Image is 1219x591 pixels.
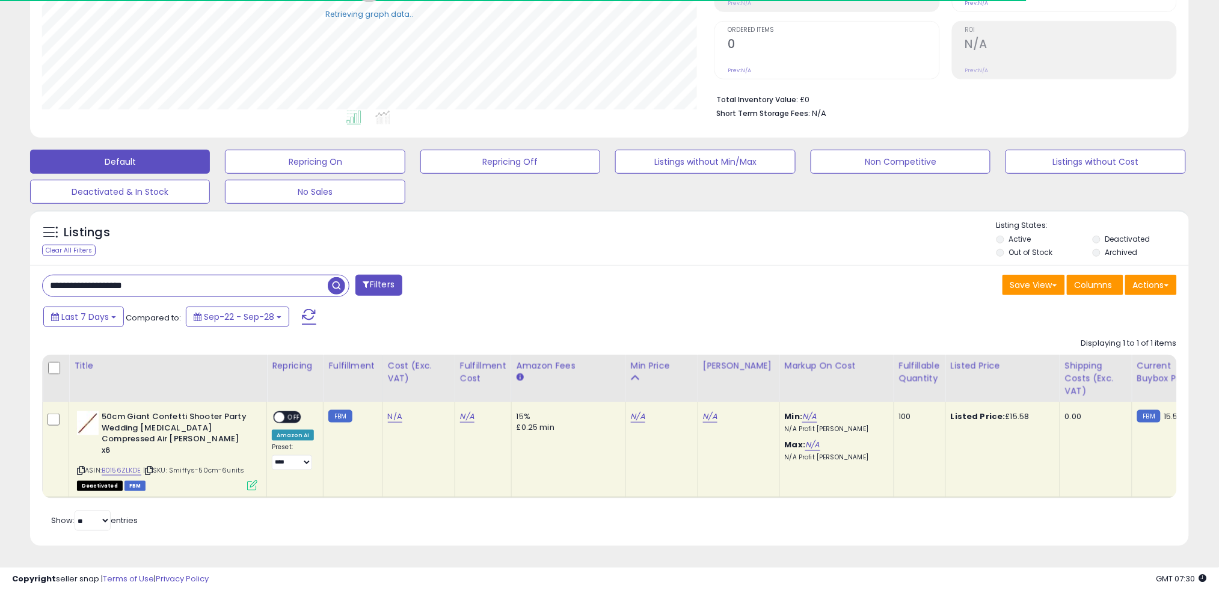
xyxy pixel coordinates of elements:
label: Out of Stock [1009,247,1053,257]
button: Default [30,150,210,174]
span: Ordered Items [728,27,939,34]
div: Listed Price [951,360,1055,372]
b: Total Inventory Value: [716,94,798,105]
div: £0.25 min [517,422,616,433]
p: Listing States: [996,220,1189,231]
div: Displaying 1 to 1 of 1 items [1081,338,1177,349]
button: Sep-22 - Sep-28 [186,307,289,327]
a: N/A [631,411,645,423]
b: 50cm Giant Confetti Shooter Party Wedding [MEDICAL_DATA] Compressed Air [PERSON_NAME] x6 [102,411,248,459]
a: N/A [805,439,820,451]
span: Sep-22 - Sep-28 [204,311,274,323]
span: Compared to: [126,312,181,323]
b: Short Term Storage Fees: [716,108,810,118]
span: Show: entries [51,515,138,526]
img: 31Ksi5457eL._SL40_.jpg [77,411,99,435]
span: All listings that are unavailable for purchase on Amazon for any reason other than out-of-stock [77,481,123,491]
div: 15% [517,411,616,422]
a: N/A [388,411,402,423]
h2: N/A [965,37,1176,54]
a: N/A [703,411,717,423]
span: Last 7 Days [61,311,109,323]
label: Deactivated [1105,234,1150,244]
b: Max: [785,439,806,450]
small: Amazon Fees. [517,372,524,383]
div: Min Price [631,360,693,372]
label: Archived [1105,247,1137,257]
div: Amazon AI [272,430,314,441]
span: 2025-10-6 07:30 GMT [1156,573,1207,584]
button: Listings without Min/Max [615,150,795,174]
b: Min: [785,411,803,422]
div: Repricing [272,360,318,372]
a: Terms of Use [103,573,154,584]
small: Prev: N/A [728,67,751,74]
small: Prev: N/A [965,67,989,74]
span: OFF [284,412,304,423]
label: Active [1009,234,1031,244]
button: No Sales [225,180,405,204]
a: N/A [460,411,474,423]
th: The percentage added to the cost of goods (COGS) that forms the calculator for Min & Max prices. [779,355,894,402]
p: N/A Profit [PERSON_NAME] [785,453,885,462]
div: ASIN: [77,411,257,489]
div: Fulfillment Cost [460,360,506,385]
button: Save View [1003,275,1065,295]
div: Retrieving graph data.. [325,9,413,20]
div: seller snap | | [12,574,209,585]
h2: 0 [728,37,939,54]
small: FBM [1137,410,1161,423]
button: Non Competitive [811,150,990,174]
div: 0.00 [1065,411,1123,422]
div: Fulfillment [328,360,377,372]
button: Filters [355,275,402,296]
strong: Copyright [12,573,56,584]
div: Fulfillable Quantity [899,360,941,385]
div: Current Buybox Price [1137,360,1199,385]
span: FBM [124,481,146,491]
button: Repricing On [225,150,405,174]
button: Columns [1067,275,1123,295]
span: N/A [812,108,826,119]
a: B0156ZLKDE [102,465,141,476]
div: Clear All Filters [42,245,96,256]
a: N/A [802,411,817,423]
span: | SKU: Smiffys-50cm-6units [143,465,244,475]
button: Listings without Cost [1006,150,1185,174]
button: Last 7 Days [43,307,124,327]
button: Actions [1125,275,1177,295]
p: N/A Profit [PERSON_NAME] [785,425,885,433]
div: Cost (Exc. VAT) [388,360,450,385]
div: Shipping Costs (Exc. VAT) [1065,360,1127,397]
h5: Listings [64,224,110,241]
div: £15.58 [951,411,1051,422]
a: Privacy Policy [156,573,209,584]
div: Preset: [272,443,314,470]
div: Amazon Fees [517,360,621,372]
div: 100 [899,411,936,422]
b: Listed Price: [951,411,1006,422]
li: £0 [716,91,1168,106]
button: Repricing Off [420,150,600,174]
span: 15.58 [1164,411,1183,422]
span: ROI [965,27,1176,34]
button: Deactivated & In Stock [30,180,210,204]
span: Columns [1075,279,1113,291]
div: Title [74,360,262,372]
small: FBM [328,410,352,423]
div: [PERSON_NAME] [703,360,775,372]
div: Markup on Cost [785,360,889,372]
